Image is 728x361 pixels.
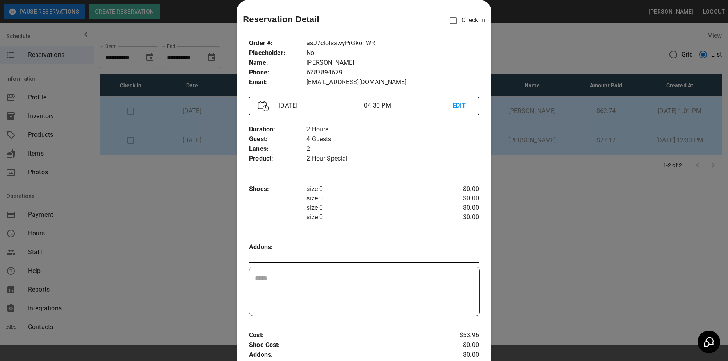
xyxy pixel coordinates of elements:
p: size 0 [306,203,440,212]
p: Email : [249,78,306,87]
p: Shoe Cost : [249,340,441,350]
p: [DATE] [276,101,364,110]
p: Phone : [249,68,306,78]
img: Vector [258,101,269,111]
p: Name : [249,58,306,68]
p: 2 Hour Special [306,154,479,164]
p: Lanes : [249,144,306,154]
p: $0.00 [441,194,479,203]
p: $0.00 [441,350,479,360]
p: Placeholder : [249,48,306,58]
p: size 0 [306,212,440,222]
p: 4 Guests [306,134,479,144]
p: [EMAIL_ADDRESS][DOMAIN_NAME] [306,78,479,87]
p: Guest : [249,134,306,144]
p: 2 [306,144,479,154]
p: $0.00 [441,184,479,194]
p: Addons : [249,350,441,360]
p: 04:30 PM [364,101,452,110]
p: $53.96 [441,331,479,340]
p: [PERSON_NAME] [306,58,479,68]
p: Check In [445,12,485,29]
p: asJ7cloIsawyPrGkonWR [306,39,479,48]
p: EDIT [452,101,470,111]
p: $0.00 [441,203,479,212]
p: 2 Hours [306,125,479,134]
p: Order # : [249,39,306,48]
p: Addons : [249,242,306,252]
p: Reservation Detail [243,13,319,26]
p: size 0 [306,184,440,194]
p: Shoes : [249,184,306,194]
p: $0.00 [441,340,479,350]
p: 6787894679 [306,68,479,78]
p: size 0 [306,194,440,203]
p: Cost : [249,331,441,340]
p: Product : [249,154,306,164]
p: Duration : [249,125,306,134]
p: No [306,48,479,58]
p: $0.00 [441,212,479,222]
